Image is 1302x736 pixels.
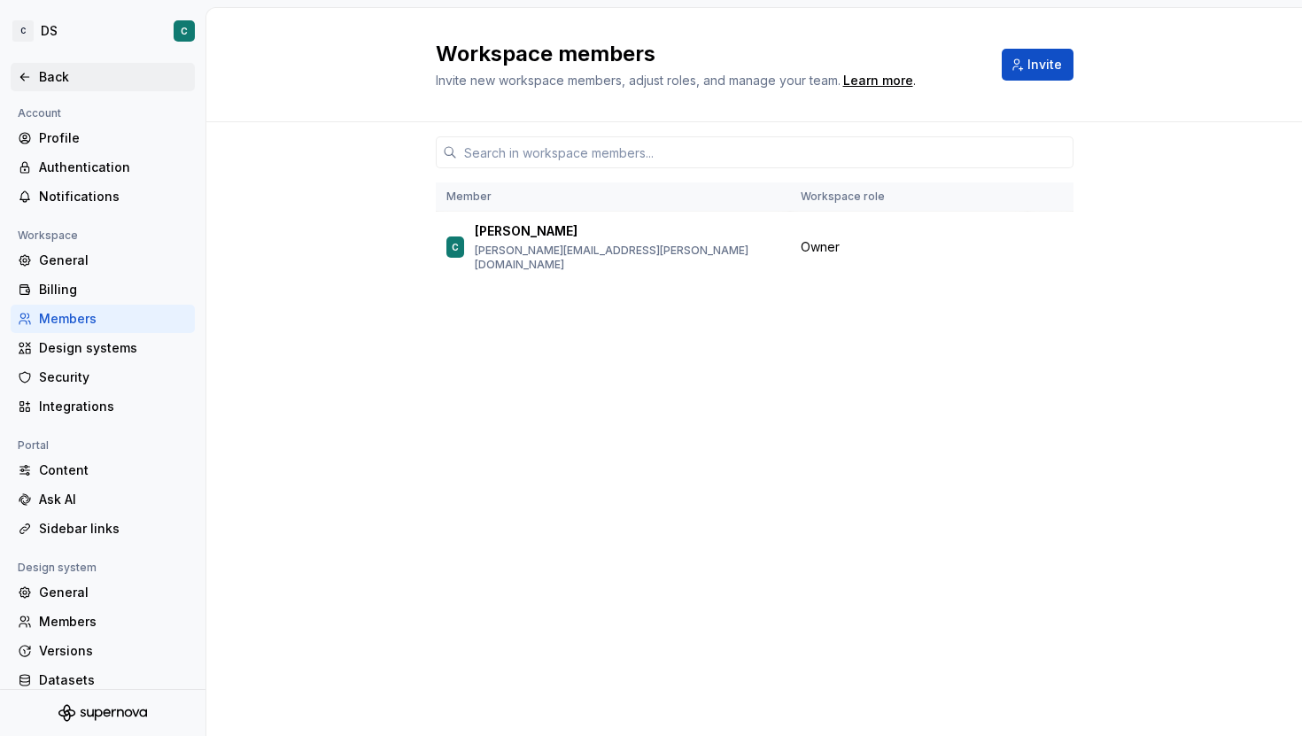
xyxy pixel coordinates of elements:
[11,305,195,333] a: Members
[11,103,68,124] div: Account
[11,275,195,304] a: Billing
[475,244,779,272] p: [PERSON_NAME][EMAIL_ADDRESS][PERSON_NAME][DOMAIN_NAME]
[11,182,195,211] a: Notifications
[11,637,195,665] a: Versions
[475,222,577,240] p: [PERSON_NAME]
[39,68,188,86] div: Back
[39,310,188,328] div: Members
[11,485,195,514] a: Ask AI
[39,671,188,689] div: Datasets
[39,642,188,660] div: Versions
[11,515,195,543] a: Sidebar links
[11,666,195,694] a: Datasets
[790,182,1027,212] th: Workspace role
[1002,49,1073,81] button: Invite
[11,124,195,152] a: Profile
[39,129,188,147] div: Profile
[39,584,188,601] div: General
[11,435,56,456] div: Portal
[39,368,188,386] div: Security
[41,22,58,40] div: DS
[39,159,188,176] div: Authentication
[11,334,195,362] a: Design systems
[801,238,840,256] span: Owner
[841,74,916,88] span: .
[11,578,195,607] a: General
[4,12,202,50] button: CDSC
[436,73,841,88] span: Invite new workspace members, adjust roles, and manage your team.
[11,153,195,182] a: Authentication
[39,339,188,357] div: Design systems
[11,363,195,391] a: Security
[39,461,188,479] div: Content
[843,72,913,89] a: Learn more
[12,20,34,42] div: C
[457,136,1073,168] input: Search in workspace members...
[39,613,188,631] div: Members
[452,238,459,256] div: C
[11,63,195,91] a: Back
[1027,56,1062,74] span: Invite
[39,491,188,508] div: Ask AI
[39,252,188,269] div: General
[11,557,104,578] div: Design system
[11,608,195,636] a: Members
[11,225,85,246] div: Workspace
[39,281,188,298] div: Billing
[436,182,790,212] th: Member
[436,40,980,68] h2: Workspace members
[39,520,188,538] div: Sidebar links
[11,456,195,484] a: Content
[39,398,188,415] div: Integrations
[11,392,195,421] a: Integrations
[39,188,188,205] div: Notifications
[181,24,188,38] div: C
[11,246,195,275] a: General
[58,704,147,722] svg: Supernova Logo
